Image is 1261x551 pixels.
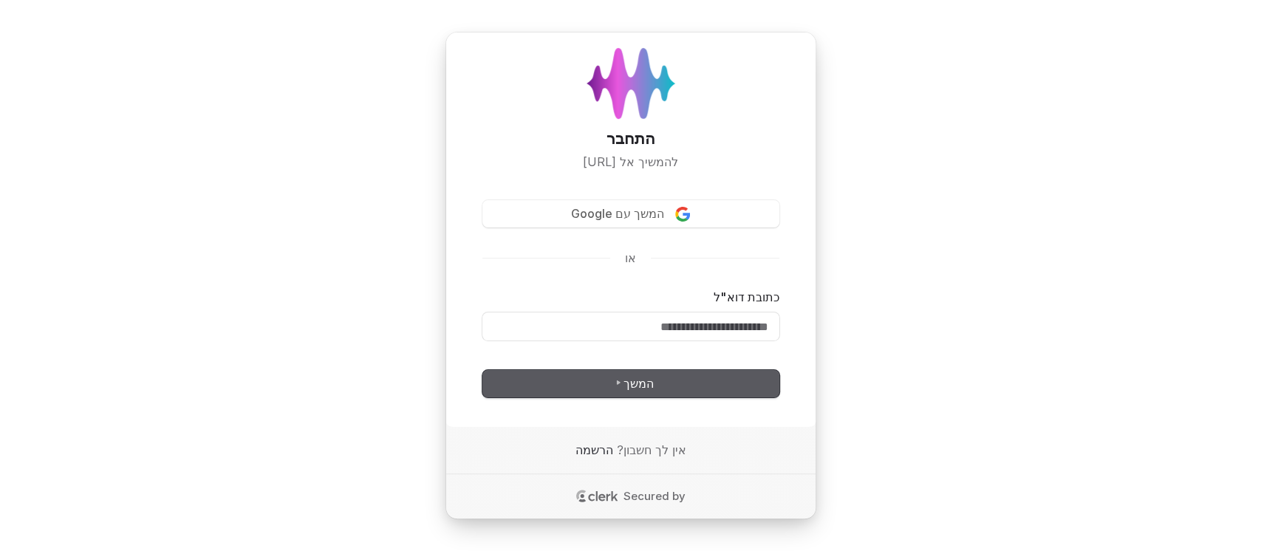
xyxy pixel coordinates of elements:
[607,375,655,392] span: המשך
[623,489,686,504] p: Secured by
[482,200,779,228] button: Sign in with Googleהמשך עם Google
[675,207,690,222] img: Sign in with Google
[617,442,686,459] span: אין לך חשבון?
[575,490,620,503] a: Clerk logo
[482,154,779,171] p: להמשיך אל [URL]
[575,442,613,459] a: הרשמה
[571,205,664,222] span: המשך עם Google
[714,289,779,306] label: כתובת דוא"ל
[557,10,705,157] img: Hydee.ai
[482,370,779,398] button: המשך
[482,128,779,150] h1: התחבר
[625,250,636,267] p: או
